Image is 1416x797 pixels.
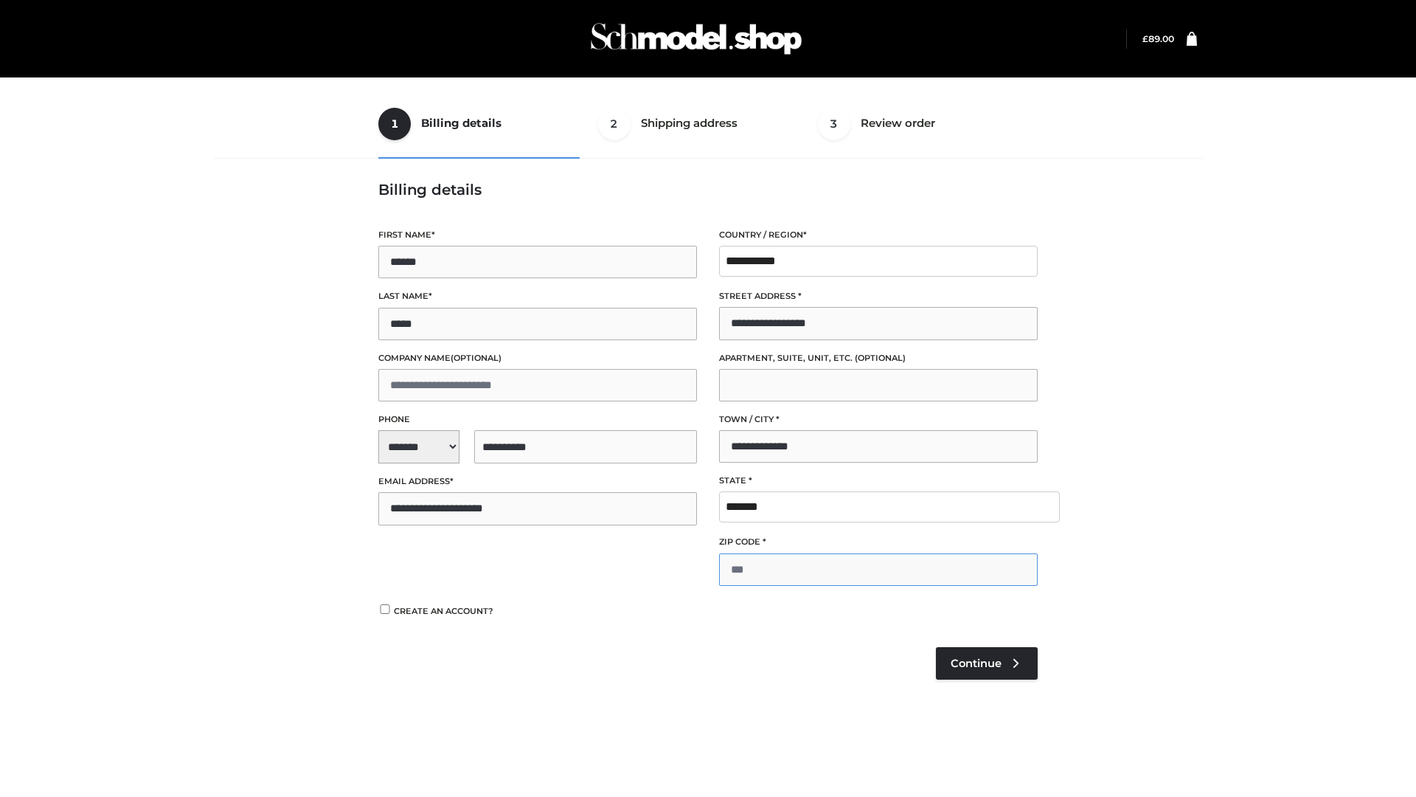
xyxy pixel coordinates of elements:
a: £89.00 [1142,33,1174,44]
label: Country / Region [719,228,1038,242]
span: Create an account? [394,606,493,616]
span: Continue [951,657,1002,670]
span: (optional) [451,353,502,363]
span: £ [1142,33,1148,44]
label: Company name [378,351,697,365]
bdi: 89.00 [1142,33,1174,44]
label: State [719,474,1038,488]
label: Last name [378,289,697,303]
label: Email address [378,475,697,489]
span: (optional) [855,353,906,363]
a: Continue [936,647,1038,680]
h3: Billing details [378,181,1038,199]
label: Apartment, suite, unit, etc. [719,351,1038,365]
label: Street address [719,289,1038,303]
label: Town / City [719,413,1038,427]
label: Phone [378,413,697,427]
label: First name [378,228,697,242]
input: Create an account? [378,604,392,614]
label: ZIP Code [719,535,1038,549]
img: Schmodel Admin 964 [586,10,807,68]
